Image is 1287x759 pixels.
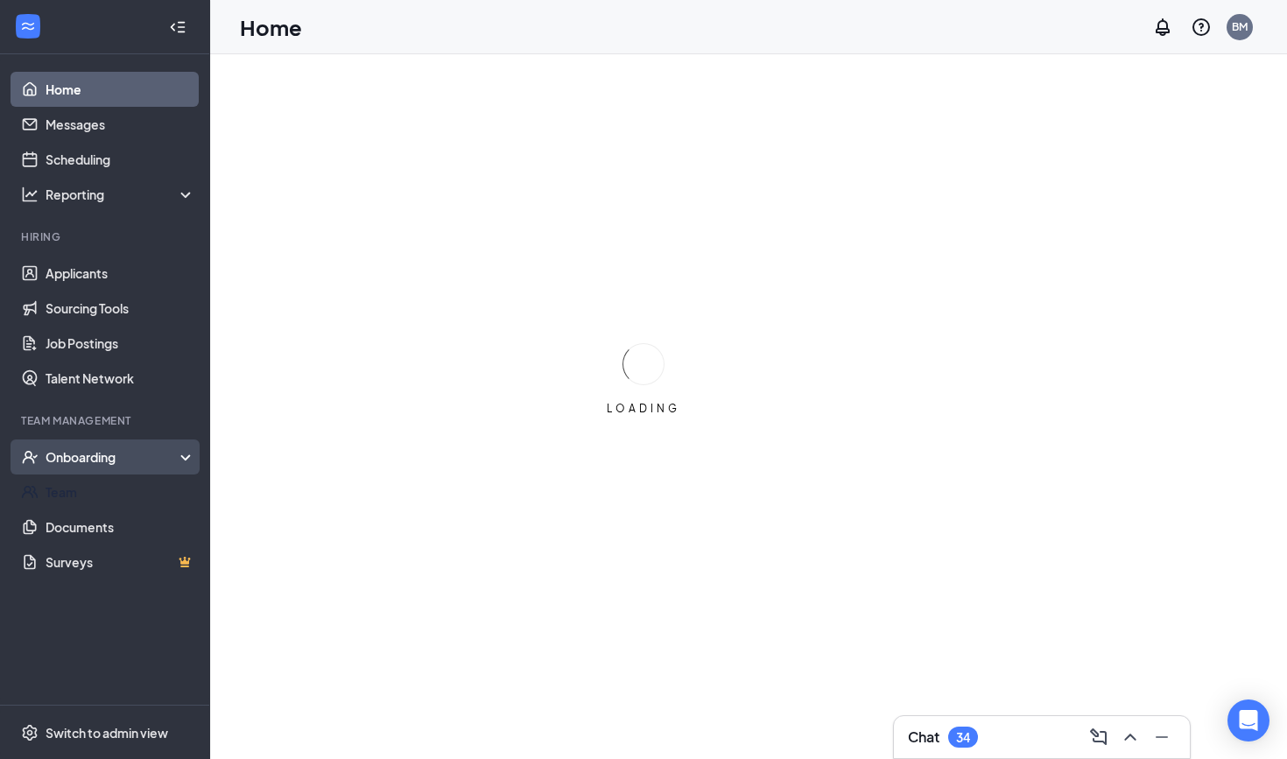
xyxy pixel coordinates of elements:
svg: Notifications [1152,17,1173,38]
button: Minimize [1148,723,1176,751]
button: ComposeMessage [1085,723,1113,751]
a: SurveysCrown [46,545,195,580]
svg: Collapse [169,18,186,36]
svg: ComposeMessage [1088,727,1109,748]
svg: Minimize [1151,727,1172,748]
div: Switch to admin view [46,724,168,741]
div: Hiring [21,229,192,244]
a: Talent Network [46,361,195,396]
a: Job Postings [46,326,195,361]
h3: Chat [908,727,939,747]
div: Onboarding [46,448,180,466]
a: Scheduling [46,142,195,177]
svg: QuestionInfo [1191,17,1212,38]
a: Sourcing Tools [46,291,195,326]
svg: UserCheck [21,448,39,466]
svg: ChevronUp [1120,727,1141,748]
svg: WorkstreamLogo [19,18,37,35]
a: Applicants [46,256,195,291]
svg: Settings [21,724,39,741]
svg: Analysis [21,186,39,203]
div: 34 [956,730,970,745]
h1: Home [240,12,302,42]
a: Home [46,72,195,107]
div: Open Intercom Messenger [1227,699,1269,741]
div: BM [1232,19,1248,34]
button: ChevronUp [1116,723,1144,751]
a: Team [46,474,195,510]
div: Reporting [46,186,196,203]
a: Documents [46,510,195,545]
div: LOADING [600,401,687,416]
div: Team Management [21,413,192,428]
a: Messages [46,107,195,142]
